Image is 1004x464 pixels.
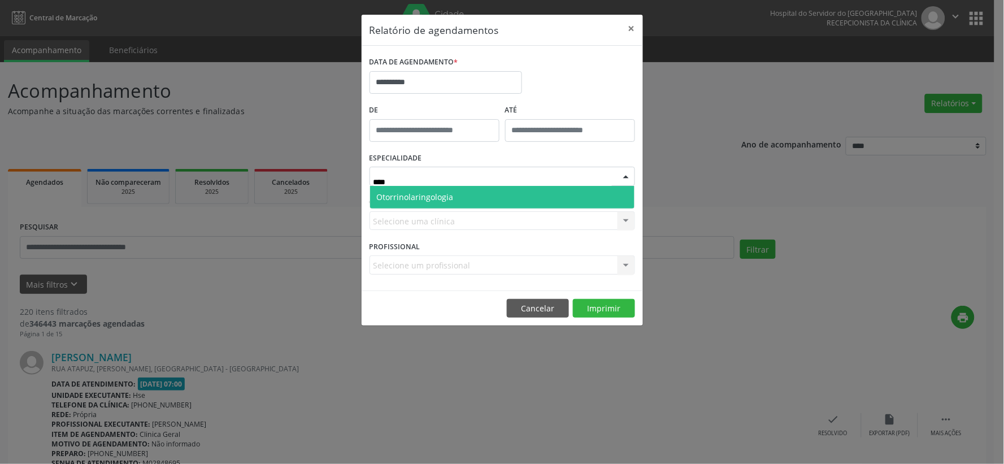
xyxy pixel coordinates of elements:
label: ESPECIALIDADE [370,150,422,167]
span: Otorrinolaringologia [377,192,454,202]
h5: Relatório de agendamentos [370,23,499,37]
button: Close [620,15,643,42]
label: PROFISSIONAL [370,238,420,255]
label: DATA DE AGENDAMENTO [370,54,458,71]
button: Cancelar [507,299,569,318]
label: De [370,102,499,119]
label: ATÉ [505,102,635,119]
button: Imprimir [573,299,635,318]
